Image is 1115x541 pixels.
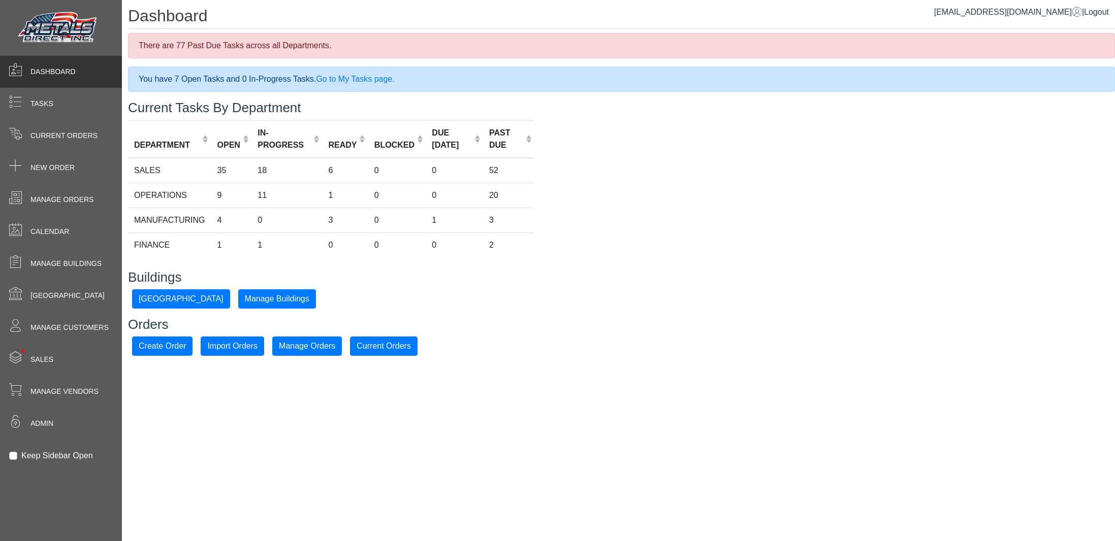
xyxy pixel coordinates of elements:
[426,208,483,232] td: 1
[30,162,75,173] span: New Order
[30,226,69,237] span: Calendar
[483,232,534,257] td: 2
[483,158,534,183] td: 52
[316,75,394,83] a: Go to My Tasks page.
[322,232,368,257] td: 0
[426,158,483,183] td: 0
[272,341,342,350] a: Manage Orders
[272,336,342,356] button: Manage Orders
[128,183,211,208] td: OPERATIONS
[128,6,1115,29] h1: Dashboard
[132,289,230,309] button: [GEOGRAPHIC_DATA]
[128,158,211,183] td: SALES
[30,98,53,109] span: Tasks
[211,208,252,232] td: 4
[368,232,426,257] td: 0
[128,232,211,257] td: FINANCE
[368,158,426,183] td: 0
[211,232,252,257] td: 1
[128,66,1115,92] div: You have 7 Open Tasks and 0 In-Progress Tasks.
[211,158,252,183] td: 35
[483,208,534,232] td: 3
[132,294,230,302] a: [GEOGRAPHIC_DATA]
[258,127,311,151] div: IN-PROGRESS
[238,289,316,309] button: Manage Buildings
[489,127,523,151] div: PAST DUE
[322,158,368,183] td: 6
[238,294,316,302] a: Manage Buildings
[10,334,36,367] span: •
[21,450,93,462] label: Keep Sidebar Open
[426,183,483,208] td: 0
[350,336,418,356] button: Current Orders
[128,317,1115,332] h3: Orders
[368,208,426,232] td: 0
[374,139,415,151] div: BLOCKED
[30,290,105,301] span: [GEOGRAPHIC_DATA]
[30,354,53,365] span: Sales
[128,208,211,232] td: MANUFACTURING
[30,66,76,77] span: Dashboard
[934,6,1109,18] div: |
[201,336,264,356] button: Import Orders
[432,127,471,151] div: DUE [DATE]
[328,139,357,151] div: READY
[128,33,1115,58] div: There are 77 Past Due Tasks across all Departments.
[211,183,252,208] td: 9
[201,341,264,350] a: Import Orders
[30,130,98,141] span: Current Orders
[426,232,483,257] td: 0
[30,322,109,333] span: Manage Customers
[368,183,426,208] td: 0
[483,183,534,208] td: 20
[128,100,1115,116] h3: Current Tasks By Department
[134,139,200,151] div: DEPARTMENT
[251,158,322,183] td: 18
[132,336,193,356] button: Create Order
[322,208,368,232] td: 3
[934,8,1082,16] a: [EMAIL_ADDRESS][DOMAIN_NAME]
[251,232,322,257] td: 1
[15,9,102,47] img: Metals Direct Inc Logo
[30,194,93,205] span: Manage Orders
[322,183,368,208] td: 1
[350,341,418,350] a: Current Orders
[217,139,240,151] div: OPEN
[251,183,322,208] td: 11
[128,269,1115,285] h3: Buildings
[132,341,193,350] a: Create Order
[30,418,53,429] span: Admin
[30,386,99,397] span: Manage Vendors
[1084,8,1109,16] span: Logout
[30,258,102,269] span: Manage Buildings
[251,208,322,232] td: 0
